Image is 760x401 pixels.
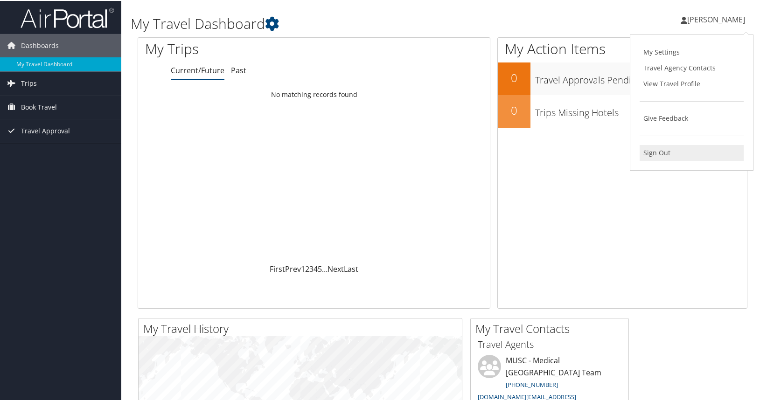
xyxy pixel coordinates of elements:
a: 5 [318,263,322,273]
h2: 0 [498,102,530,118]
span: Dashboards [21,33,59,56]
a: 4 [314,263,318,273]
h2: My Travel Contacts [475,320,628,336]
a: Travel Agency Contacts [640,59,744,75]
a: 0Trips Missing Hotels [498,94,747,127]
a: 2 [305,263,309,273]
a: Give Feedback [640,110,744,125]
span: [PERSON_NAME] [687,14,745,24]
h1: My Travel Dashboard [131,13,546,33]
h2: 0 [498,69,530,85]
h3: Travel Agents [478,337,621,350]
a: Past [231,64,246,75]
a: 1 [301,263,305,273]
img: airportal-logo.png [21,6,114,28]
span: Book Travel [21,95,57,118]
h1: My Action Items [498,38,747,58]
h3: Travel Approvals Pending (Advisor Booked) [535,68,747,86]
a: My Settings [640,43,744,59]
a: 0Travel Approvals Pending (Advisor Booked) [498,62,747,94]
h1: My Trips [145,38,336,58]
a: Current/Future [171,64,224,75]
h3: Trips Missing Hotels [535,101,747,118]
a: Sign Out [640,144,744,160]
a: View Travel Profile [640,75,744,91]
span: … [322,263,328,273]
a: Next [328,263,344,273]
a: [PHONE_NUMBER] [506,380,558,388]
a: Prev [285,263,301,273]
h2: My Travel History [143,320,462,336]
a: Last [344,263,358,273]
span: Trips [21,71,37,94]
span: Travel Approval [21,118,70,142]
a: [PERSON_NAME] [681,5,754,33]
a: First [270,263,285,273]
a: 3 [309,263,314,273]
td: No matching records found [138,85,490,102]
